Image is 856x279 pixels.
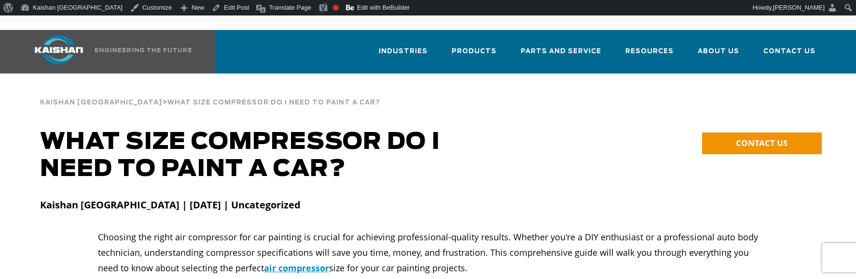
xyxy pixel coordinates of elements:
a: CONTACT US [702,132,822,154]
span: Resources [625,46,674,57]
a: Resources [625,39,674,72]
img: Engineering the future [95,48,192,52]
a: What Size Compressor Do I Need To Paint A Car? [167,98,380,106]
a: air compressor [264,262,329,274]
div: Focus keyphrase not set [333,5,339,11]
a: Kaishan USA [23,30,193,73]
span: size for your car painting projects. [329,262,468,274]
span: Contact Us [763,46,815,57]
span: About Us [698,46,739,57]
span: [PERSON_NAME] [773,4,825,11]
span: Choosing the right air compressor for car painting is crucial for achieving professional-quality ... [98,231,758,274]
span: Industries [379,46,428,57]
span: WHAT SIZE COMPRESSOR DO I NEED TO PAINT A CAR? [40,131,440,181]
img: kaishan logo [23,35,95,64]
a: Contact Us [763,39,815,72]
span: Parts and Service [521,46,601,57]
span: What Size Compressor Do I Need To Paint A Car? [167,100,380,106]
a: Products [452,39,497,72]
a: Parts and Service [521,39,601,72]
span: Products [452,46,497,57]
span: CONTACT US [736,137,787,148]
strong: Kaishan [GEOGRAPHIC_DATA] | [DATE] | Uncategorized [40,198,301,211]
a: Kaishan [GEOGRAPHIC_DATA] [40,98,162,106]
a: Industries [379,39,428,72]
a: About Us [698,39,739,72]
span: Kaishan [GEOGRAPHIC_DATA] [40,100,162,106]
div: > [40,88,380,110]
